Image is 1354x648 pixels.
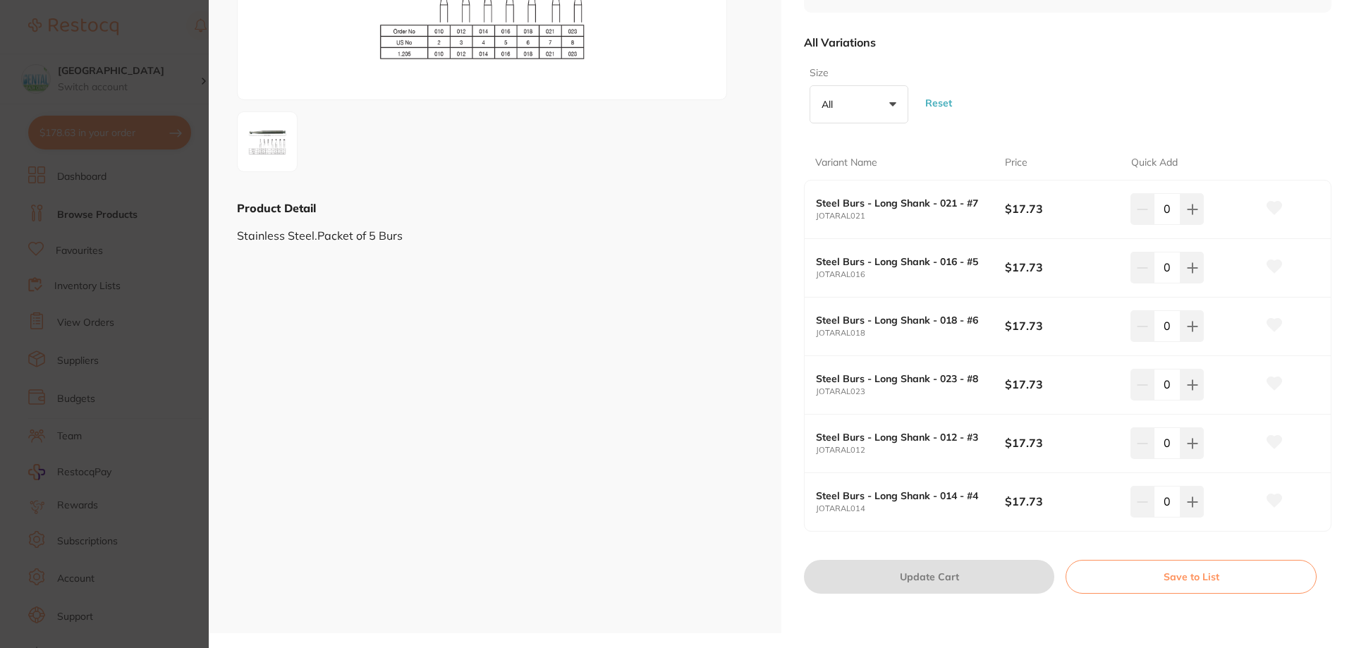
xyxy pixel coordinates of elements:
[816,504,1005,513] small: JOTARAL014
[1005,201,1118,216] b: $17.73
[1066,560,1317,594] button: Save to List
[816,387,1005,396] small: JOTARAL023
[816,329,1005,338] small: JOTARAL018
[822,98,838,111] p: All
[1005,156,1027,170] p: Price
[816,490,986,501] b: Steel Burs - Long Shank - 014 - #4
[816,373,986,384] b: Steel Burs - Long Shank - 023 - #8
[810,85,908,123] button: All
[1005,494,1118,509] b: $17.73
[804,35,876,49] p: All Variations
[1005,318,1118,334] b: $17.73
[816,314,986,326] b: Steel Burs - Long Shank - 018 - #6
[815,156,877,170] p: Variant Name
[816,270,1005,279] small: JOTARAL016
[921,78,956,129] button: Reset
[237,216,753,242] div: Stainless Steel.Packet of 5 Burs
[816,432,986,443] b: Steel Burs - Long Shank - 012 - #3
[1005,377,1118,392] b: $17.73
[810,66,904,80] label: Size
[1131,156,1178,170] p: Quick Add
[816,212,1005,221] small: JOTARAL021
[242,116,293,167] img: ZHRoPTE5MjA
[1005,435,1118,451] b: $17.73
[237,201,316,215] b: Product Detail
[816,197,986,209] b: Steel Burs - Long Shank - 021 - #7
[816,446,1005,455] small: JOTARAL012
[816,256,986,267] b: Steel Burs - Long Shank - 016 - #5
[804,560,1054,594] button: Update Cart
[1005,259,1118,275] b: $17.73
